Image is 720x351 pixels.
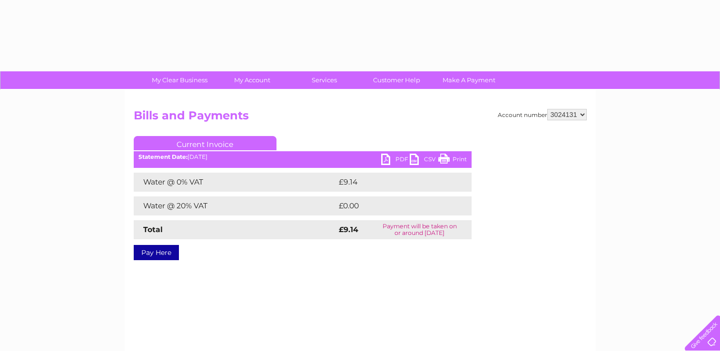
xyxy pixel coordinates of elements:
[134,109,587,127] h2: Bills and Payments
[134,173,336,192] td: Water @ 0% VAT
[339,225,358,234] strong: £9.14
[143,225,163,234] strong: Total
[134,196,336,215] td: Water @ 20% VAT
[430,71,508,89] a: Make A Payment
[213,71,291,89] a: My Account
[498,109,587,120] div: Account number
[134,136,276,150] a: Current Invoice
[368,220,471,239] td: Payment will be taken on or around [DATE]
[134,154,472,160] div: [DATE]
[357,71,436,89] a: Customer Help
[438,154,467,167] a: Print
[381,154,410,167] a: PDF
[336,173,449,192] td: £9.14
[285,71,364,89] a: Services
[134,245,179,260] a: Pay Here
[140,71,219,89] a: My Clear Business
[138,153,187,160] b: Statement Date:
[410,154,438,167] a: CSV
[336,196,450,215] td: £0.00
